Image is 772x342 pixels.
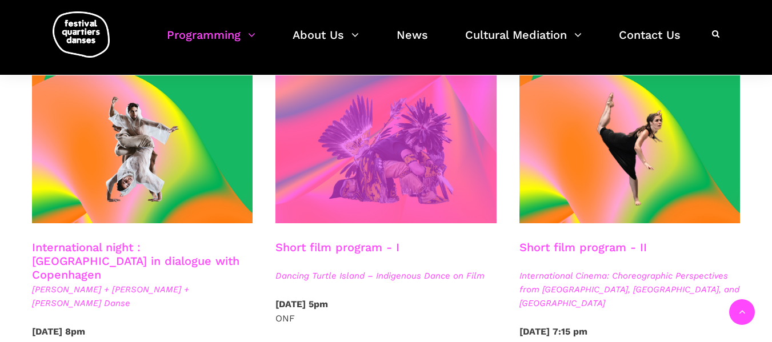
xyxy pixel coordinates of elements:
p: ONF [275,297,497,326]
a: Cultural Mediation [465,25,582,59]
a: International night : [GEOGRAPHIC_DATA] in dialogue with Copenhagen [32,240,239,281]
span: International Cinema: Choreographic Perspectives from [GEOGRAPHIC_DATA], [GEOGRAPHIC_DATA], and [... [519,269,741,310]
a: About Us [293,25,359,59]
span: Dancing Turtle Island – Indigenous Dance on Film [275,269,497,283]
strong: [DATE] 7:15 pm [519,326,587,337]
strong: [DATE] 5pm [275,299,328,309]
a: Contact Us [619,25,681,59]
a: Programming [167,25,255,59]
a: News [397,25,428,59]
strong: [DATE] 8pm [32,326,85,337]
span: [PERSON_NAME] + [PERSON_NAME] + [PERSON_NAME] Danse [32,283,253,310]
h3: Short film program - I [275,240,399,269]
h3: Short film program - II [519,240,647,269]
img: logo-fqd-med [53,11,110,58]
